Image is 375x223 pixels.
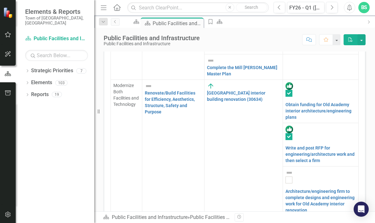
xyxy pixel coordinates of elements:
td: Double-Click to Edit Right Click for Context Menu [283,80,359,123]
span: Modernize Both Facilities and Technology [113,83,139,107]
div: FY26 - Q1 ([DATE] - Sep) [289,4,322,12]
img: On Target [207,82,215,90]
a: Write and post RFP for engineering/architecture work and then select a firm [285,145,355,163]
a: Strategic Priorities [31,67,73,74]
a: Public Facilities and Infrastructure [112,214,188,220]
span: Elements & Reports [25,8,88,15]
div: Public Facilities and Infrastructure [153,19,202,27]
img: Not Defined [285,169,293,177]
div: Public Facilities and Infrastructure [104,35,200,41]
button: FY26 - Q1 ([DATE] - Sep) [287,2,324,13]
a: Architecture/engineering firm to complete designs and engineering work for Old Academy interior r... [285,189,355,213]
img: Completed in the Last Quarter [285,126,293,133]
div: 19 [52,92,62,97]
img: Not Defined [145,82,152,90]
td: Double-Click to Edit Right Click for Context Menu [204,80,283,216]
a: [GEOGRAPHIC_DATA] interior building renovation (30634) [207,90,265,102]
input: Search Below... [25,50,88,61]
input: Search ClearPoint... [127,2,269,13]
td: Double-Click to Edit Right Click for Context Menu [204,54,283,80]
div: » [103,214,230,221]
button: Search [236,3,267,12]
div: Open Intercom Messenger [354,202,369,217]
a: Public Facilities and Infrastructure [25,35,88,42]
div: Public Facilities and Infrastructure [190,214,266,220]
small: Town of [GEOGRAPHIC_DATA], [GEOGRAPHIC_DATA] [25,15,88,26]
img: Not Defined [207,57,215,64]
div: 103 [55,80,68,85]
a: Obtain funding for Old Academy interior architecture/engineering plans [285,102,351,120]
div: 7 [76,68,86,73]
img: ClearPoint Strategy [3,7,14,18]
span: Search [245,5,258,10]
a: Complete the Mill [PERSON_NAME] Master Plan [207,65,277,76]
td: Double-Click to Edit Right Click for Context Menu [283,123,359,166]
div: Public Facilities and Infrastructure [104,41,200,46]
img: Completed in the Last Quarter [285,82,293,90]
a: Elements [31,79,52,86]
a: Renovate/Build Facilities for Efficiency, Aesthetics, Structure, Safety and Purpose [145,90,195,114]
a: Reports [31,91,49,98]
td: Double-Click to Edit Right Click for Context Menu [283,166,359,216]
button: BS [358,2,370,13]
